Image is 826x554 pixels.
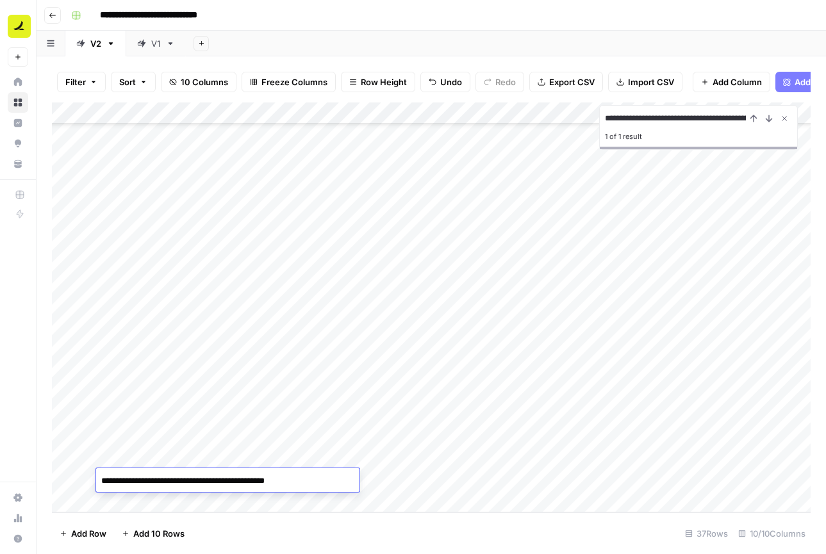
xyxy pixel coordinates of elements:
[549,76,595,88] span: Export CSV
[71,527,106,540] span: Add Row
[475,72,524,92] button: Redo
[529,72,603,92] button: Export CSV
[733,523,811,544] div: 10/10 Columns
[8,528,28,549] button: Help + Support
[761,111,777,126] button: Next Result
[111,72,156,92] button: Sort
[605,129,792,144] div: 1 of 1 result
[90,37,101,50] div: V2
[746,111,761,126] button: Previous Result
[261,76,327,88] span: Freeze Columns
[8,92,28,113] a: Browse
[680,523,733,544] div: 37 Rows
[495,76,516,88] span: Redo
[161,72,236,92] button: 10 Columns
[8,133,28,154] a: Opportunities
[8,487,28,508] a: Settings
[440,76,462,88] span: Undo
[52,523,114,544] button: Add Row
[8,113,28,133] a: Insights
[114,523,192,544] button: Add 10 Rows
[341,72,415,92] button: Row Height
[8,15,31,38] img: Ramp Logo
[713,76,762,88] span: Add Column
[420,72,470,92] button: Undo
[57,72,106,92] button: Filter
[628,76,674,88] span: Import CSV
[65,76,86,88] span: Filter
[119,76,136,88] span: Sort
[608,72,682,92] button: Import CSV
[242,72,336,92] button: Freeze Columns
[133,527,185,540] span: Add 10 Rows
[361,76,407,88] span: Row Height
[65,31,126,56] a: V2
[693,72,770,92] button: Add Column
[8,10,28,42] button: Workspace: Ramp
[8,508,28,528] a: Usage
[8,154,28,174] a: Your Data
[151,37,161,50] div: V1
[126,31,186,56] a: V1
[181,76,228,88] span: 10 Columns
[8,72,28,92] a: Home
[777,111,792,126] button: Close Search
